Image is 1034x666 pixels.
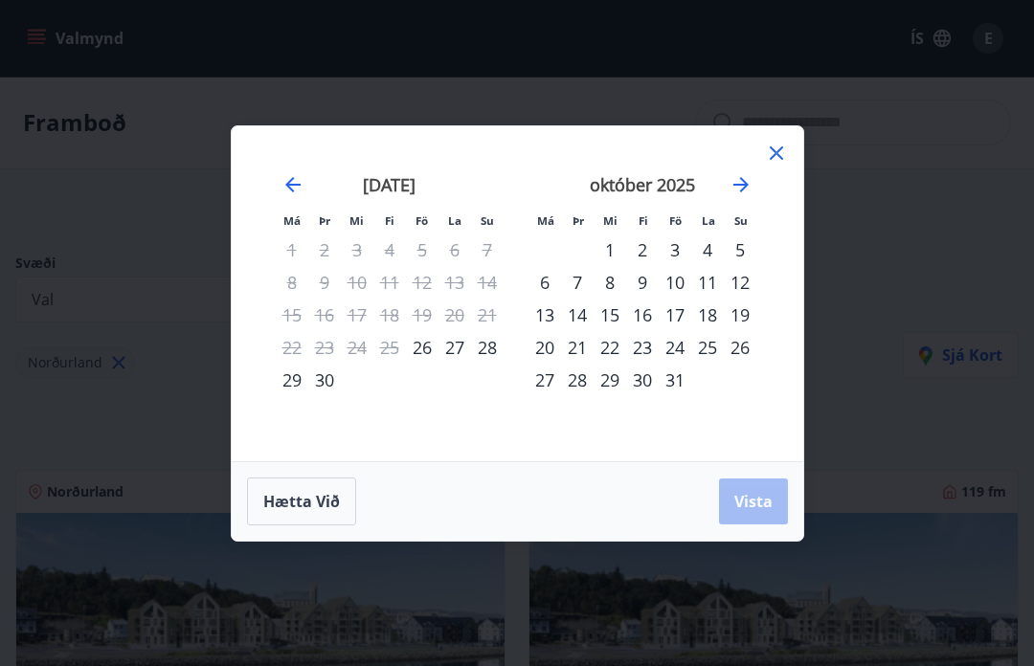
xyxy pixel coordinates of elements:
[308,299,341,331] td: Not available. þriðjudagur, 16. september 2025
[406,299,438,331] td: Not available. föstudagur, 19. september 2025
[471,299,504,331] td: Not available. sunnudagur, 21. september 2025
[639,213,648,228] small: Fi
[594,299,626,331] td: Choose miðvikudagur, 15. október 2025 as your check-in date. It’s available.
[594,299,626,331] div: 15
[691,299,724,331] td: Choose laugardagur, 18. október 2025 as your check-in date. It’s available.
[276,364,308,396] div: 29
[691,299,724,331] div: 18
[363,173,416,196] strong: [DATE]
[724,266,756,299] div: 12
[626,266,659,299] td: Choose fimmtudagur, 9. október 2025 as your check-in date. It’s available.
[626,266,659,299] div: 9
[528,331,561,364] td: Choose mánudagur, 20. október 2025 as your check-in date. It’s available.
[594,233,626,266] div: 1
[626,233,659,266] td: Choose fimmtudagur, 2. október 2025 as your check-in date. It’s available.
[373,331,406,364] td: Not available. fimmtudagur, 25. september 2025
[255,149,780,438] div: Calendar
[691,331,724,364] td: Choose laugardagur, 25. október 2025 as your check-in date. It’s available.
[626,299,659,331] div: 16
[438,233,471,266] td: Not available. laugardagur, 6. september 2025
[406,266,438,299] td: Not available. föstudagur, 12. september 2025
[573,213,584,228] small: Þr
[659,233,691,266] div: 3
[590,173,695,196] strong: október 2025
[626,331,659,364] td: Choose fimmtudagur, 23. október 2025 as your check-in date. It’s available.
[471,266,504,299] td: Not available. sunnudagur, 14. september 2025
[373,299,406,331] td: Not available. fimmtudagur, 18. september 2025
[276,331,308,364] td: Not available. mánudagur, 22. september 2025
[471,233,504,266] td: Not available. sunnudagur, 7. september 2025
[276,299,308,331] td: Not available. mánudagur, 15. september 2025
[438,331,471,364] div: 27
[341,266,373,299] td: Not available. miðvikudagur, 10. september 2025
[659,331,691,364] div: 24
[594,364,626,396] div: 29
[561,266,594,299] div: 7
[669,213,682,228] small: Fö
[528,299,561,331] td: Choose mánudagur, 13. október 2025 as your check-in date. It’s available.
[730,173,753,196] div: Move forward to switch to the next month.
[659,364,691,396] td: Choose föstudagur, 31. október 2025 as your check-in date. It’s available.
[561,364,594,396] td: Choose þriðjudagur, 28. október 2025 as your check-in date. It’s available.
[724,233,756,266] div: 5
[471,331,504,364] td: Choose sunnudagur, 28. september 2025 as your check-in date. It’s available.
[561,364,594,396] div: 28
[341,331,373,364] td: Not available. miðvikudagur, 24. september 2025
[626,331,659,364] div: 23
[594,331,626,364] td: Choose miðvikudagur, 22. október 2025 as your check-in date. It’s available.
[659,266,691,299] div: 10
[594,266,626,299] div: 8
[406,331,438,364] td: Choose föstudagur, 26. september 2025 as your check-in date. It’s available.
[724,331,756,364] td: Choose sunnudagur, 26. október 2025 as your check-in date. It’s available.
[308,364,341,396] div: 30
[659,299,691,331] div: 17
[385,213,394,228] small: Fi
[561,331,594,364] div: 21
[276,266,308,299] td: Not available. mánudagur, 8. september 2025
[416,213,428,228] small: Fö
[319,213,330,228] small: Þr
[626,233,659,266] div: 2
[594,364,626,396] td: Choose miðvikudagur, 29. október 2025 as your check-in date. It’s available.
[603,213,618,228] small: Mi
[691,233,724,266] div: 4
[276,233,308,266] td: Not available. mánudagur, 1. september 2025
[308,364,341,396] td: Choose þriðjudagur, 30. september 2025 as your check-in date. It’s available.
[438,266,471,299] td: Not available. laugardagur, 13. september 2025
[438,331,471,364] td: Choose laugardagur, 27. september 2025 as your check-in date. It’s available.
[438,299,471,331] td: Not available. laugardagur, 20. september 2025
[283,213,301,228] small: Má
[561,266,594,299] td: Choose þriðjudagur, 7. október 2025 as your check-in date. It’s available.
[691,266,724,299] td: Choose laugardagur, 11. október 2025 as your check-in date. It’s available.
[561,299,594,331] div: 14
[281,173,304,196] div: Move backward to switch to the previous month.
[308,266,341,299] td: Not available. þriðjudagur, 9. september 2025
[276,364,308,396] td: Choose mánudagur, 29. september 2025 as your check-in date. It’s available.
[659,331,691,364] td: Choose föstudagur, 24. október 2025 as your check-in date. It’s available.
[691,331,724,364] div: 25
[349,213,364,228] small: Mi
[528,266,561,299] div: 6
[247,477,356,525] button: Hætta við
[528,266,561,299] td: Choose mánudagur, 6. október 2025 as your check-in date. It’s available.
[594,266,626,299] td: Choose miðvikudagur, 8. október 2025 as your check-in date. It’s available.
[373,233,406,266] td: Not available. fimmtudagur, 4. september 2025
[724,299,756,331] td: Choose sunnudagur, 19. október 2025 as your check-in date. It’s available.
[626,364,659,396] div: 30
[528,299,561,331] div: 13
[263,491,340,512] span: Hætta við
[528,364,561,396] td: Choose mánudagur, 27. október 2025 as your check-in date. It’s available.
[528,331,561,364] div: 20
[724,233,756,266] td: Choose sunnudagur, 5. október 2025 as your check-in date. It’s available.
[594,331,626,364] div: 22
[659,266,691,299] td: Choose föstudagur, 10. október 2025 as your check-in date. It’s available.
[659,299,691,331] td: Choose föstudagur, 17. október 2025 as your check-in date. It’s available.
[308,233,341,266] td: Not available. þriðjudagur, 2. september 2025
[691,266,724,299] div: 11
[308,331,341,364] td: Not available. þriðjudagur, 23. september 2025
[561,331,594,364] td: Choose þriðjudagur, 21. október 2025 as your check-in date. It’s available.
[724,299,756,331] div: 19
[659,364,691,396] div: 31
[626,299,659,331] td: Choose fimmtudagur, 16. október 2025 as your check-in date. It’s available.
[561,299,594,331] td: Choose þriðjudagur, 14. október 2025 as your check-in date. It’s available.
